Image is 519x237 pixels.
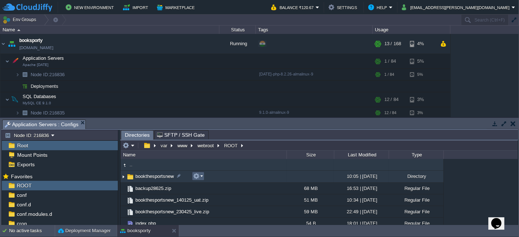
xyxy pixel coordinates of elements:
div: 59 MB [287,206,334,217]
iframe: chat widget [488,208,512,230]
a: .. [128,162,134,168]
img: AMDAwAAAACH5BAEAAAAALAAAAAABAAEAAAICRAEAOw== [7,34,17,54]
img: AMDAwAAAACH5BAEAAAAALAAAAAABAAEAAAICRAEAOw== [120,218,126,229]
div: 5% [410,54,434,69]
div: 12 / 84 [384,92,399,107]
a: Application ServersApache [DATE] [22,55,65,61]
a: index.php [134,220,157,226]
a: bookthesportsnew_140125_uat.zip [134,197,209,203]
span: Application Servers [22,55,65,61]
div: 16:53 | [DATE] [334,183,389,194]
span: booksporty [19,37,43,44]
a: Exports [16,161,36,168]
img: AMDAwAAAACH5BAEAAAAALAAAAAABAAEAAAICRAEAOw== [15,69,20,80]
span: Favorites [9,173,34,180]
img: AMDAwAAAACH5BAEAAAAALAAAAAABAAEAAAICRAEAOw== [15,107,20,118]
a: Mount Points [16,152,49,158]
span: Root [16,142,29,149]
button: [EMAIL_ADDRESS][PERSON_NAME][DOMAIN_NAME] [402,3,512,12]
div: 3% [410,107,434,118]
div: 68 MB [287,183,334,194]
div: Regular File [389,183,443,194]
img: AMDAwAAAACH5BAEAAAAALAAAAAABAAEAAAICRAEAOw== [10,54,20,69]
div: Regular File [389,194,443,206]
a: SQL DatabasesMySQL CE 9.1.0 [22,94,57,99]
span: Application Servers : Configs [5,120,78,129]
div: Name [121,151,287,159]
span: Apache [DATE] [23,63,49,67]
span: SFTP / SSH Gate [157,131,205,139]
a: conf.modules.d [15,211,53,217]
button: Balance ₹120.67 [271,3,316,12]
div: 10:05 | [DATE] [334,171,389,182]
input: Click to enter the path [120,140,518,151]
img: AMDAwAAAACH5BAEAAAAALAAAAAABAAEAAAICRAEAOw== [120,206,126,217]
div: Size [287,151,334,159]
img: AMDAwAAAACH5BAEAAAAALAAAAAABAAEAAAICRAEAOw== [120,171,126,182]
img: AMDAwAAAACH5BAEAAAAALAAAAAABAAEAAAICRAEAOw== [126,185,134,193]
span: 216836 [30,71,66,78]
div: 10:34 | [DATE] [334,194,389,206]
button: Settings [328,3,359,12]
a: Node ID:216836 [30,71,66,78]
a: bookthesportsnew_230425_live.zip [134,209,210,215]
div: 4% [410,34,434,54]
div: Tags [256,26,372,34]
span: 216835 [30,110,66,116]
button: Help [368,3,389,12]
button: Node ID: 216836 [5,132,51,139]
div: Type [389,151,443,159]
a: [DOMAIN_NAME] [19,44,53,51]
button: booksporty [120,227,151,234]
img: AMDAwAAAACH5BAEAAAAALAAAAAABAAEAAAICRAEAOw== [20,81,30,92]
span: 9.1.0-almalinux-9 [259,110,289,114]
span: MySQL CE 9.1.0 [23,101,51,105]
img: AMDAwAAAACH5BAEAAAAALAAAAAABAAEAAAICRAEAOw== [0,34,6,54]
a: backup28625.zip [134,185,172,191]
a: Node ID:216835 [30,110,66,116]
img: AMDAwAAAACH5BAEAAAAALAAAAAABAAEAAAICRAEAOw== [126,220,134,228]
span: Node ID: [31,72,49,77]
button: Deployment Manager [58,227,111,234]
a: Deployments [30,83,59,89]
img: AMDAwAAAACH5BAEAAAAALAAAAAABAAEAAAICRAEAOw== [126,173,134,181]
div: 5% [410,69,434,80]
a: conf.d [15,201,32,208]
button: www [176,142,189,149]
div: Last Modified [335,151,389,159]
div: Running [219,34,256,54]
div: Usage [373,26,450,34]
a: cron [15,220,28,227]
img: AMDAwAAAACH5BAEAAAAALAAAAAABAAEAAAICRAEAOw== [126,197,134,205]
div: Name [1,26,219,34]
button: New Environment [66,3,116,12]
button: Env Groups [3,15,39,25]
div: 1 / 84 [384,69,394,80]
a: ROOT [15,182,33,189]
div: 51 MB [287,194,334,206]
div: Regular File [389,206,443,217]
div: 3% [410,92,434,107]
div: 1 / 84 [384,54,396,69]
div: 22:49 | [DATE] [334,206,389,217]
img: AMDAwAAAACH5BAEAAAAALAAAAAABAAEAAAICRAEAOw== [20,107,30,118]
button: Marketplace [157,3,197,12]
a: bookthesportsnew [134,173,175,179]
a: Favorites [9,174,34,179]
img: AMDAwAAAACH5BAEAAAAALAAAAAABAAEAAAICRAEAOw== [120,194,126,206]
a: conf [15,192,28,198]
img: AMDAwAAAACH5BAEAAAAALAAAAAABAAEAAAICRAEAOw== [5,92,9,107]
button: ROOT [223,142,239,149]
img: AMDAwAAAACH5BAEAAAAALAAAAAABAAEAAAICRAEAOw== [120,183,126,194]
button: webroot [196,142,216,149]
